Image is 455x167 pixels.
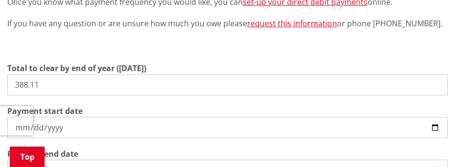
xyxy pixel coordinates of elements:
p: If you have any question or are unsure how much you owe please or phone [PHONE_NUMBER]. [7,18,448,29]
iframe: Messenger Launcher [410,126,445,161]
label: Payment start date [7,105,83,117]
label: Total to clear by end of year ([DATE]) [7,62,146,74]
a: request this information [247,18,337,29]
label: Payment end date [7,148,78,160]
a: Top [10,147,45,167]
